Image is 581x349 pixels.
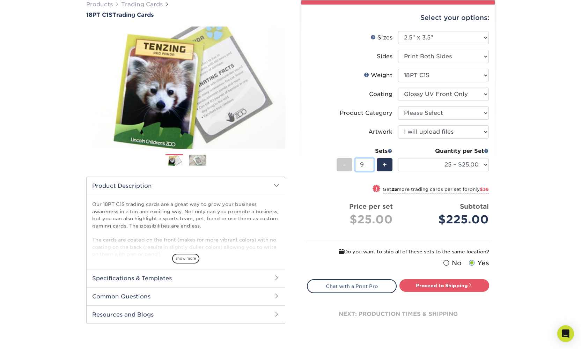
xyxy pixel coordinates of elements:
span: $36 [480,187,489,192]
div: Coating [369,90,392,98]
h2: Resources and Blogs [87,305,285,324]
h2: Product Description [87,177,285,195]
div: Do you want to ship all of these sets to the same location? [307,248,489,255]
img: 18PT C1S 01 [86,19,285,156]
span: show more [172,254,199,263]
iframe: Google Customer Reviews [2,328,59,347]
div: Open Intercom Messenger [557,325,574,342]
img: Trading Cards 02 [189,155,206,165]
h2: Common Questions [87,287,285,305]
span: + [382,159,387,170]
div: Sides [377,52,392,61]
a: 18PT C1STrading Cards [86,12,285,18]
a: Products [86,1,113,8]
a: Chat with a Print Pro [307,279,397,293]
div: $25.00 [312,211,393,228]
h2: Specifications & Templates [87,269,285,287]
strong: Price per set [349,202,393,210]
span: ! [376,185,377,193]
div: Sizes [370,34,392,42]
strong: 25 [391,187,397,192]
div: Sets [337,147,392,155]
strong: Subtotal [460,202,489,210]
h1: Trading Cards [86,12,285,18]
label: No [442,258,462,268]
div: $225.00 [403,211,489,228]
div: Select your options: [307,5,489,31]
img: Trading Cards 01 [166,155,183,167]
span: only [470,187,489,192]
div: Artwork [368,128,392,136]
div: Product Category [340,109,392,117]
div: Quantity per Set [398,147,489,155]
a: Proceed to Shipping [399,279,489,292]
div: next: production times & shipping [307,293,489,335]
small: Get more trading cards per set for [383,187,489,194]
span: - [343,159,346,170]
p: Our 18PT C1S trading cards are a great way to grow your business awareness in a fun and exciting ... [92,201,279,258]
label: Yes [467,258,489,268]
span: 18PT C1S [86,12,112,18]
div: Weight [364,71,392,80]
a: Trading Cards [121,1,163,8]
